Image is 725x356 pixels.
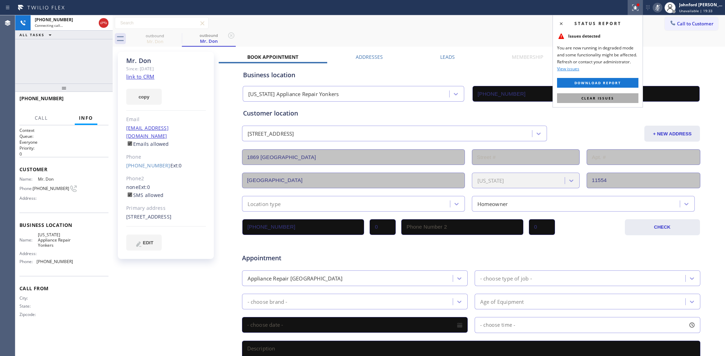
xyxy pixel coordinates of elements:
input: City [242,173,465,188]
label: Leads [440,54,455,60]
div: [US_STATE] Appliance Repair Yonkers [248,90,339,98]
button: CHECK [625,219,700,235]
span: Address: [19,251,38,256]
div: Since: [DATE] [126,65,206,73]
span: Ext: 0 [170,162,182,169]
div: Primary address [126,204,206,212]
span: City: [19,295,38,301]
div: Mr. Don [129,31,181,47]
h2: Priority: [19,145,108,151]
span: Ext: 0 [138,184,150,190]
div: Email [126,116,206,124]
span: Appointment [242,253,394,263]
div: none [126,183,206,199]
div: Business location [243,70,699,80]
button: Hang up [99,18,108,28]
input: Emails allowed [128,141,132,146]
button: copy [126,89,162,105]
label: Book Appointment [247,54,298,60]
div: Customer location [243,109,699,118]
a: [EMAIL_ADDRESS][DOMAIN_NAME] [126,125,169,139]
div: Mr. Don [183,38,235,44]
p: Everyone [19,139,108,145]
span: State: [19,303,38,309]
div: - choose type of job - [480,274,532,282]
span: Info [79,115,93,121]
span: Connecting call… [35,23,63,28]
span: ALL TASKS [19,32,45,37]
span: Name: [19,237,38,243]
span: [US_STATE] Appliance Repair Yonkers [38,232,73,248]
div: outbound [183,33,235,38]
span: [PHONE_NUMBER] [37,259,73,264]
div: Mr. Don [183,31,235,46]
input: Address [242,149,465,165]
button: + NEW ADDRESS [644,126,700,142]
span: Call [35,115,48,121]
input: Ext. [370,219,396,235]
input: Street # [472,149,580,165]
span: [PHONE_NUMBER] [35,17,73,23]
div: Location type [248,200,281,208]
span: Call From [19,285,108,292]
div: Mr. Don [126,57,206,65]
h2: Queue: [19,133,108,139]
button: Mute [653,3,662,13]
div: Phone2 [126,175,206,183]
button: Call to Customer [665,17,718,30]
div: Appliance Repair [GEOGRAPHIC_DATA] [248,274,343,282]
div: Johnford [PERSON_NAME] [679,2,723,8]
div: Age of Equipment [480,298,524,306]
div: [STREET_ADDRESS] [126,213,206,221]
input: Ext. 2 [529,219,555,235]
input: Phone Number 2 [401,219,523,235]
span: Business location [19,222,108,228]
label: Emails allowed [126,141,169,147]
span: Phone: [19,186,33,191]
span: [PHONE_NUMBER] [19,95,64,102]
label: Addresses [356,54,383,60]
input: ZIP [587,173,700,188]
div: Homeowner [477,200,508,208]
button: EDIT [126,235,162,251]
button: Info [75,111,97,125]
h1: Context [19,127,108,133]
span: Address: [19,196,38,201]
label: SMS allowed [126,192,163,198]
a: link to CRM [126,73,154,80]
div: [STREET_ADDRESS] [248,130,294,138]
input: Phone Number [242,219,364,235]
button: Call [31,111,52,125]
span: Name: [19,176,38,182]
span: Mr. Don [38,176,73,182]
p: 0 [19,151,108,157]
input: - choose date - [242,317,468,333]
input: Apt. # [587,149,700,165]
input: Phone Number [473,86,700,102]
span: Call to Customer [677,21,714,27]
div: outbound [129,33,181,38]
input: SMS allowed [128,192,132,197]
div: Mr. Don [129,38,181,45]
a: [PHONE_NUMBER] [126,162,170,169]
div: - choose brand - [248,298,288,306]
span: [PHONE_NUMBER] [33,186,69,191]
label: Membership [512,54,543,60]
span: - choose time - [480,322,516,328]
div: Phone [126,153,206,161]
span: Customer [19,166,108,173]
input: Search [115,17,208,29]
span: Unavailable | 19:33 [679,8,712,13]
span: Zipcode: [19,312,38,317]
span: Phone: [19,259,37,264]
span: EDIT [143,240,153,245]
button: ALL TASKS [15,31,58,39]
